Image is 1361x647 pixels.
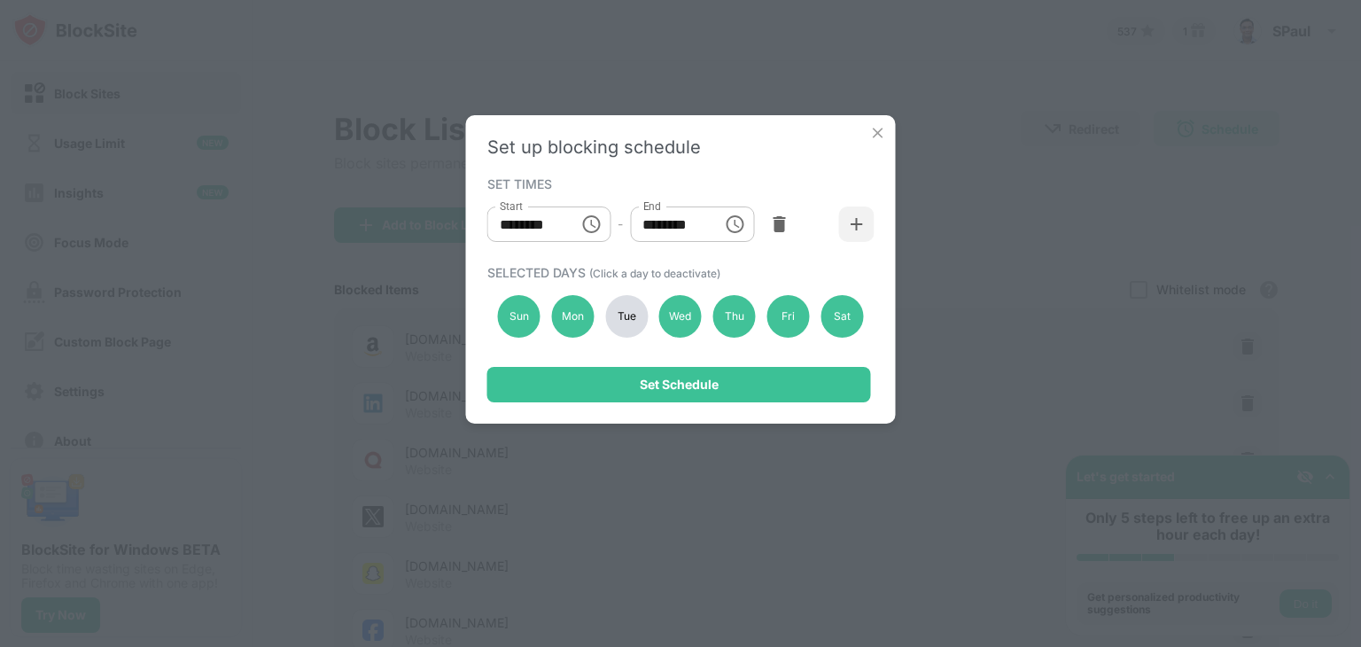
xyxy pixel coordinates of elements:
[498,295,541,338] div: Sun
[589,267,720,280] span: (Click a day to deactivate)
[487,136,875,158] div: Set up blocking schedule
[573,207,609,242] button: Choose time, selected time is 12:01 AM
[487,265,870,280] div: SELECTED DAYS
[551,295,594,338] div: Mon
[618,214,623,234] div: -
[713,295,756,338] div: Thu
[640,378,719,392] div: Set Schedule
[487,176,870,191] div: SET TIMES
[717,207,752,242] button: Choose time, selected time is 11:59 PM
[642,199,661,214] label: End
[820,295,863,338] div: Sat
[659,295,702,338] div: Wed
[605,295,648,338] div: Tue
[869,124,887,142] img: x-button.svg
[767,295,810,338] div: Fri
[500,199,523,214] label: Start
